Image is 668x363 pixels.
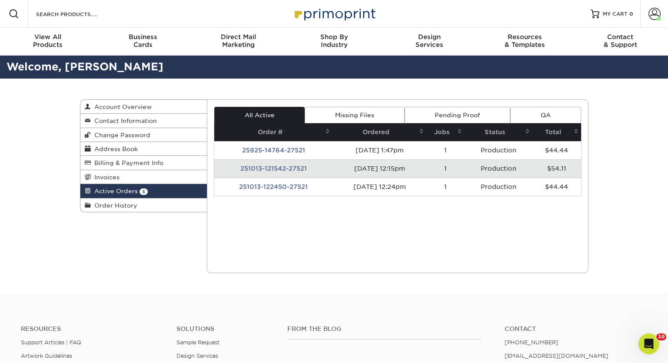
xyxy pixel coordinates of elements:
td: [DATE] 1:47pm [332,141,426,159]
a: Missing Files [305,107,404,123]
div: Cards [96,33,191,49]
span: 10 [656,333,666,340]
a: Contact& Support [572,28,668,56]
td: 1 [426,141,464,159]
div: & Support [572,33,668,49]
span: Business [96,33,191,41]
span: MY CART [603,10,628,18]
input: SEARCH PRODUCTS..... [35,9,120,19]
a: Account Overview [80,100,207,114]
a: Change Password [80,128,207,142]
h4: Resources [21,325,163,333]
td: $54.11 [532,159,581,178]
a: QA [510,107,581,123]
span: Address Book [91,145,138,152]
a: Order History [80,198,207,212]
td: Production [465,141,532,159]
span: 0 [629,11,633,17]
a: Active Orders 3 [80,184,207,198]
a: Resources& Templates [477,28,573,56]
span: Change Password [91,132,150,139]
span: Account Overview [91,103,152,110]
span: Shop By [286,33,382,41]
a: Direct MailMarketing [191,28,286,56]
td: $44.44 [532,178,581,196]
div: & Templates [477,33,573,49]
span: Design [382,33,477,41]
div: Industry [286,33,382,49]
a: Billing & Payment Info [80,156,207,170]
td: [DATE] 12:15pm [332,159,426,178]
h4: From the Blog [287,325,482,333]
td: 25925-14764-27521 [214,141,332,159]
td: 1 [426,178,464,196]
a: [EMAIL_ADDRESS][DOMAIN_NAME] [505,353,608,359]
a: Sample Request [176,339,219,346]
td: 251013-121542-27521 [214,159,332,178]
a: [PHONE_NUMBER] [505,339,558,346]
span: Billing & Payment Info [91,159,163,166]
span: Order History [91,202,137,209]
a: Design Services [176,353,218,359]
a: BusinessCards [96,28,191,56]
th: Status [465,123,532,141]
a: All Active [214,107,305,123]
img: Primoprint [291,4,378,23]
a: Contact Information [80,114,207,128]
td: 1 [426,159,464,178]
th: Order # [214,123,332,141]
th: Total [532,123,581,141]
th: Ordered [332,123,426,141]
a: Address Book [80,142,207,156]
td: Production [465,178,532,196]
th: Jobs [426,123,464,141]
span: Resources [477,33,573,41]
a: Invoices [80,170,207,184]
span: Direct Mail [191,33,286,41]
span: Contact Information [91,117,157,124]
a: DesignServices [382,28,477,56]
td: [DATE] 12:24pm [332,178,426,196]
span: Invoices [91,174,120,181]
h4: Solutions [176,325,274,333]
td: 251013-122450-27521 [214,178,332,196]
td: Production [465,159,532,178]
td: $44.44 [532,141,581,159]
a: Contact [505,325,647,333]
div: Services [382,33,477,49]
span: 3 [140,188,148,195]
a: Pending Proof [405,107,510,123]
div: Marketing [191,33,286,49]
iframe: Intercom live chat [638,333,659,354]
span: Contact [572,33,668,41]
a: Shop ByIndustry [286,28,382,56]
span: Active Orders [91,188,138,195]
